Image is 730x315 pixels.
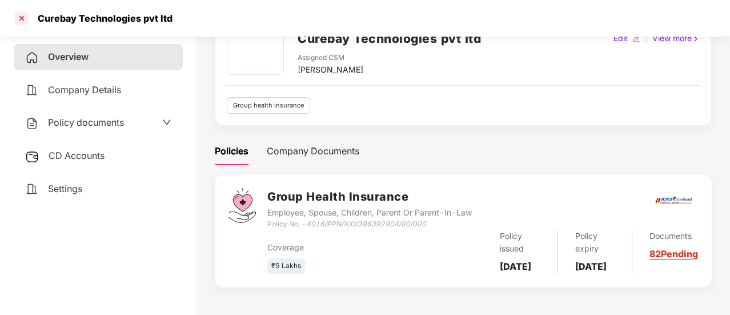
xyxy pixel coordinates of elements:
img: svg+xml;base64,PHN2ZyB4bWxucz0iaHR0cDovL3d3dy53My5vcmcvMjAwMC9zdmciIHdpZHRoPSIyNCIgaGVpZ2h0PSIyNC... [25,83,39,97]
span: down [162,118,171,127]
img: rightIcon [692,35,700,43]
span: Policy documents [48,117,124,128]
div: Policy expiry [575,230,615,255]
div: [PERSON_NAME] [298,63,363,76]
div: Assigned CSM [298,53,363,63]
div: Company Documents [267,144,359,158]
div: Employee, Spouse, Children, Parent Or Parent-In-Law [267,206,472,219]
a: 82 Pending [649,248,698,260]
h3: Group Health Insurance [267,188,472,206]
span: CD Accounts [49,150,105,161]
span: Company Details [48,84,121,95]
h2: Curebay Technologies pvt ltd [298,29,481,48]
div: Policy issued [500,230,540,255]
span: Settings [48,183,82,194]
div: Documents [649,230,698,242]
img: svg+xml;base64,PHN2ZyB4bWxucz0iaHR0cDovL3d3dy53My5vcmcvMjAwMC9zdmciIHdpZHRoPSIyNCIgaGVpZ2h0PSIyNC... [25,182,39,196]
div: Edit [611,32,630,45]
div: Policies [215,144,248,158]
img: svg+xml;base64,PHN2ZyB3aWR0aD0iMjUiIGhlaWdodD0iMjQiIHZpZXdCb3g9IjAgMCAyNSAyNCIgZmlsbD0ibm9uZSIgeG... [25,150,39,164]
b: [DATE] [575,261,607,272]
img: svg+xml;base64,PHN2ZyB4bWxucz0iaHR0cDovL3d3dy53My5vcmcvMjAwMC9zdmciIHdpZHRoPSIyNCIgaGVpZ2h0PSIyNC... [25,51,39,65]
i: 4016/PPN/X/O/398392904/00/000 [306,220,426,228]
div: Curebay Technologies pvt ltd [31,13,173,24]
img: svg+xml;base64,PHN2ZyB4bWxucz0iaHR0cDovL3d3dy53My5vcmcvMjAwMC9zdmciIHdpZHRoPSIyNCIgaGVpZ2h0PSIyNC... [25,117,39,130]
div: | [643,32,650,45]
div: Policy No. - [267,219,472,230]
img: icici.png [653,193,694,208]
b: [DATE] [500,261,531,272]
span: Overview [48,51,89,62]
div: Group health insurance [227,97,310,114]
img: editIcon [632,35,640,43]
div: Coverage [267,241,411,254]
img: svg+xml;base64,PHN2ZyB4bWxucz0iaHR0cDovL3d3dy53My5vcmcvMjAwMC9zdmciIHdpZHRoPSI0Ny43MTQiIGhlaWdodD... [228,188,256,223]
div: ₹5 Lakhs [267,258,305,274]
div: View more [650,32,702,45]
